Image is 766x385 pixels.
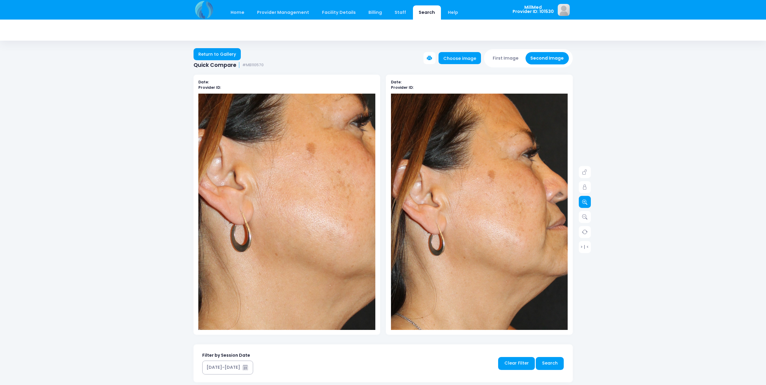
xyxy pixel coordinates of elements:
span: Quick Compare [194,62,236,68]
img: image [558,4,570,16]
a: Staff [389,5,412,20]
button: Second Image [526,52,569,64]
b: Date: [198,79,209,85]
span: MillMed Provider ID: 101530 [513,5,554,14]
a: Home [225,5,250,20]
a: > | < [579,241,591,253]
a: Clear Filter [498,357,535,370]
label: Filter by Session Date [202,352,250,359]
a: Billing [362,5,388,20]
b: Date: [391,79,402,85]
a: Choose image [439,52,481,64]
small: #MB110570 [242,63,264,67]
button: First Image [488,52,524,64]
b: Provider ID: [391,85,414,90]
a: Return to Gallery [194,48,241,60]
a: Facility Details [316,5,361,20]
div: [DATE]-[DATE] [206,364,240,371]
a: Search [536,357,564,370]
b: Provider ID: [198,85,221,90]
a: Provider Management [251,5,315,20]
a: Help [442,5,464,20]
a: Search [413,5,441,20]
